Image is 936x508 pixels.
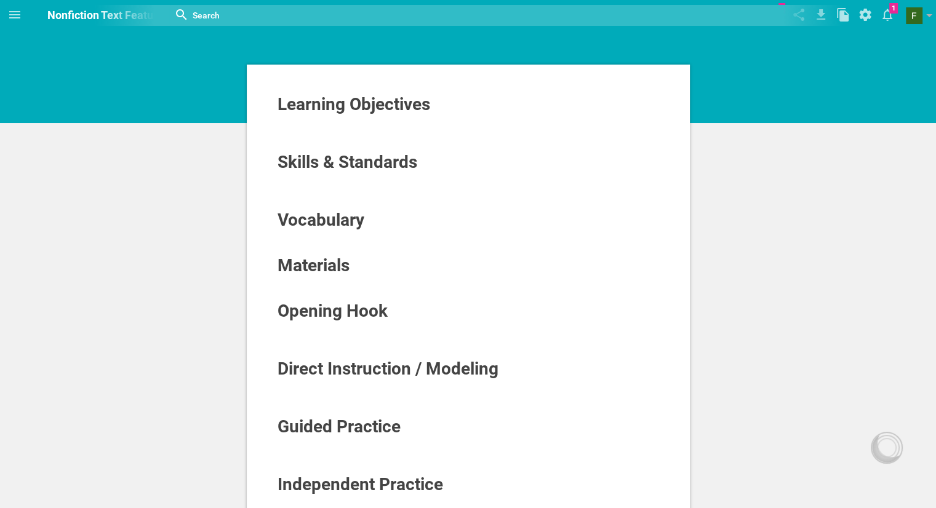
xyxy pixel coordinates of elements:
input: Search [191,7,550,23]
span: Direct Instruction / Modeling [278,359,498,379]
span: Guided Practice [278,416,401,437]
span: Vocabulary [278,210,364,230]
span: Opening Hook [278,301,388,321]
span: Learning Objectives [278,94,430,114]
span: Skills & Standards [278,152,417,172]
span: Independent Practice [278,474,443,494]
span: Nonfiction Text Features [47,9,169,22]
span: Materials [278,255,350,276]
